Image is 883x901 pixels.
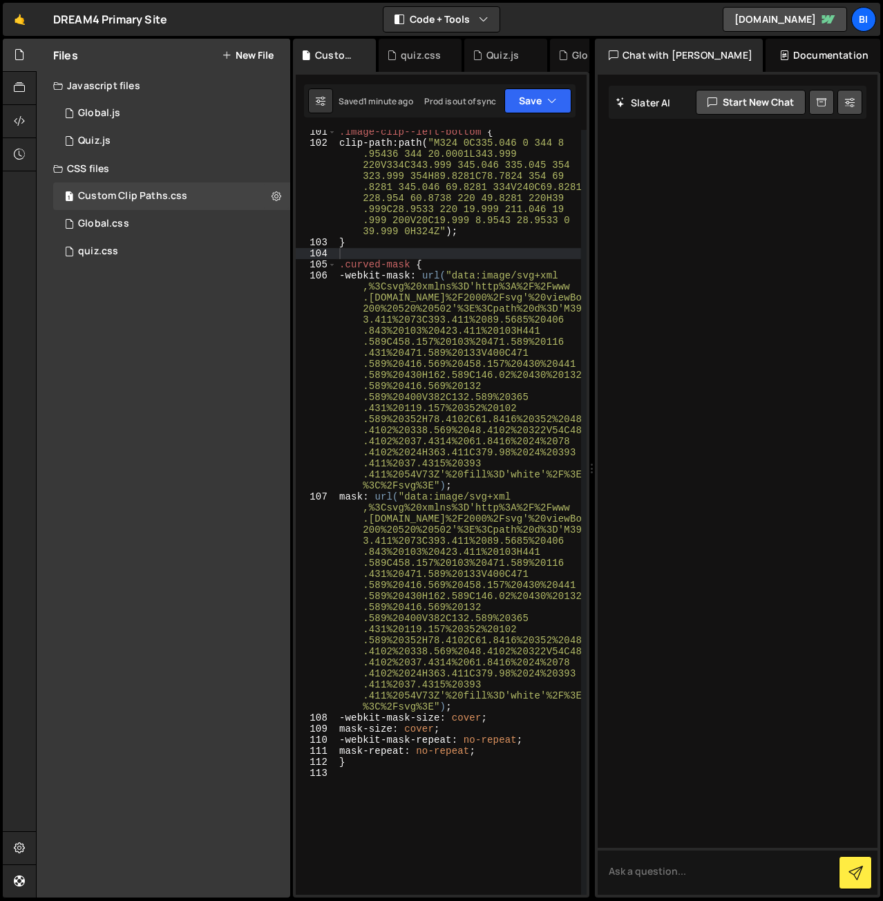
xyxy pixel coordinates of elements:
div: 112 [296,757,336,768]
a: Bi [851,7,876,32]
button: Save [504,88,571,113]
div: Saved [339,95,413,107]
div: 16933/46729.js [53,127,290,155]
div: 16933/46731.css [53,238,290,265]
span: 1 [65,192,73,203]
button: New File [222,50,274,61]
div: Quiz.js [486,48,519,62]
div: 16933/47116.css [53,182,290,210]
div: quiz.css [401,48,441,62]
div: 104 [296,248,336,259]
div: 109 [296,723,336,734]
button: Code + Tools [383,7,500,32]
div: 1 minute ago [363,95,413,107]
div: 105 [296,259,336,270]
div: Javascript files [37,72,290,99]
div: Global.js [78,107,120,120]
div: 16933/46377.css [53,210,290,238]
a: [DOMAIN_NAME] [723,7,847,32]
h2: Slater AI [616,96,671,109]
button: Start new chat [696,90,806,115]
div: Chat with [PERSON_NAME] [595,39,763,72]
div: Quiz.js [78,135,111,147]
div: Custom Clip Paths.css [78,190,187,202]
div: Documentation [766,39,880,72]
a: 🤙 [3,3,37,36]
div: Prod is out of sync [424,95,496,107]
div: Global.css [572,48,616,62]
div: 16933/46376.js [53,99,290,127]
div: 108 [296,712,336,723]
div: CSS files [37,155,290,182]
div: quiz.css [78,245,118,258]
div: Custom Clip Paths.css [315,48,359,62]
div: Global.css [78,218,129,230]
div: 113 [296,768,336,779]
div: 101 [296,126,336,137]
div: 110 [296,734,336,746]
div: 107 [296,491,336,712]
div: 102 [296,137,336,237]
h2: Files [53,48,78,63]
div: 103 [296,237,336,248]
div: DREAM4 Primary Site [53,11,167,28]
div: 106 [296,270,336,491]
div: 111 [296,746,336,757]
